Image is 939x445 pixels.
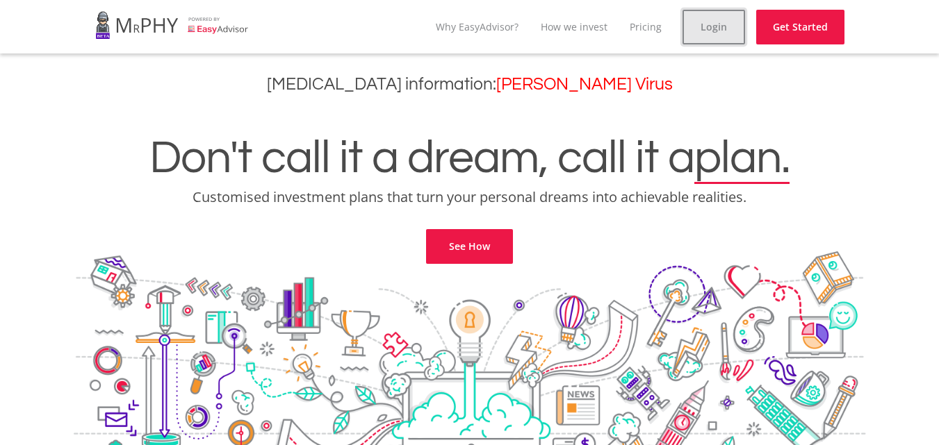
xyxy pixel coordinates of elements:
p: Customised investment plans that turn your personal dreams into achievable realities. [10,187,929,207]
a: [PERSON_NAME] Virus [496,76,673,93]
a: See How [426,229,513,264]
h3: [MEDICAL_DATA] information: [10,74,929,94]
span: plan. [694,135,790,182]
a: Pricing [630,20,662,33]
a: Why EasyAdvisor? [436,20,519,33]
a: Get Started [756,10,844,44]
h1: Don't call it a dream, call it a [10,135,929,182]
a: How we invest [541,20,607,33]
a: Login [683,10,745,44]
